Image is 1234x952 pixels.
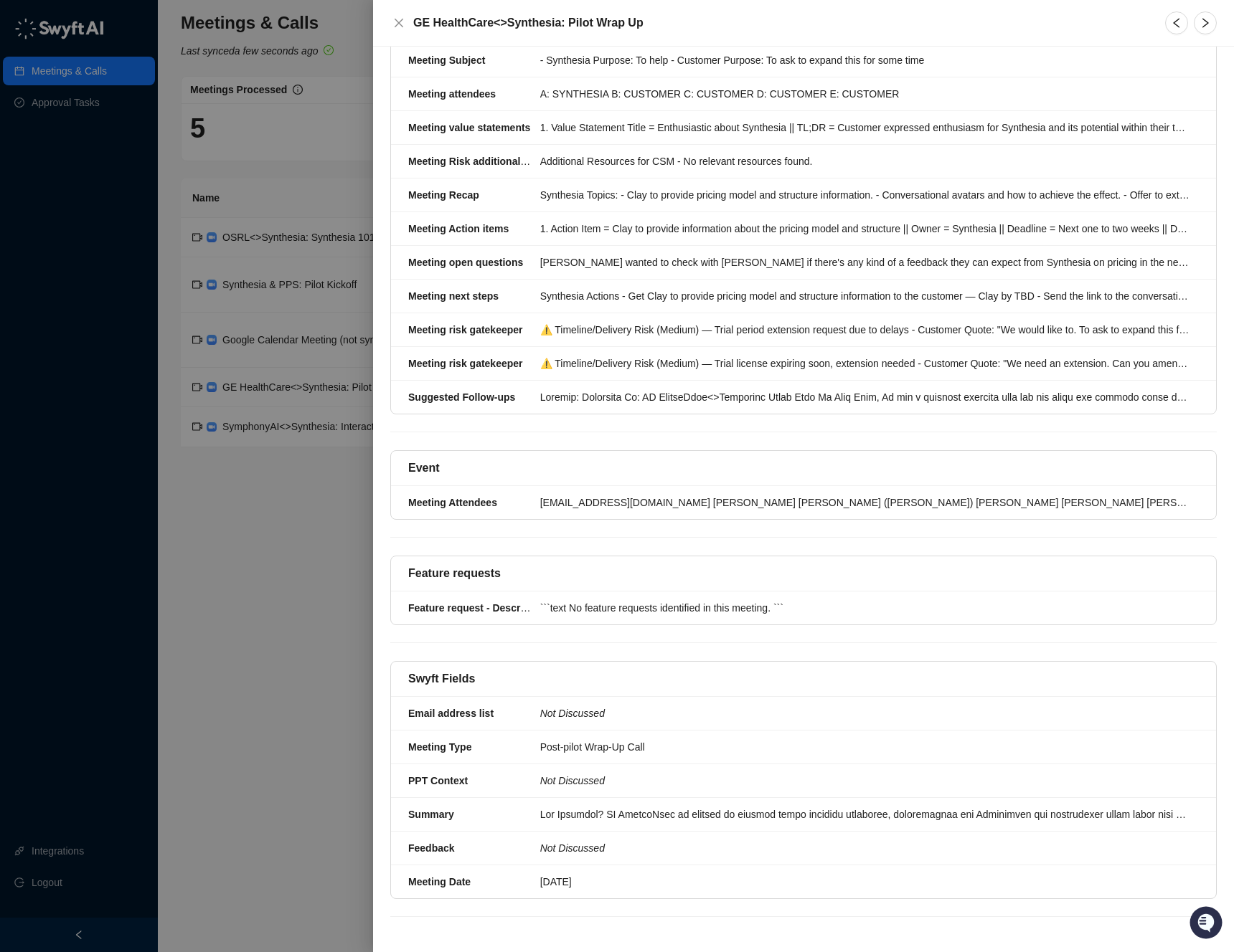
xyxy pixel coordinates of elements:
h5: Event [408,460,440,477]
strong: Suggested Follow-ups [408,391,515,403]
button: Start new chat [244,134,261,151]
strong: Summary [408,809,454,820]
span: left [1171,17,1182,29]
strong: Meeting risk gatekeeper [408,358,523,369]
span: right [1200,17,1211,29]
h5: GE HealthCare<>Synthesia: Pilot Wrap Up [413,14,1148,32]
div: Post-pilot Wrap-Up Call [540,739,1190,755]
h5: Feature requests [408,565,501,582]
span: Pylon [143,236,174,247]
i: Not Discussed [540,708,605,719]
span: close [393,17,405,29]
button: Close [390,14,408,32]
i: Not Discussed [540,842,605,854]
div: A: SYNTHESIA B: CUSTOMER C: CUSTOMER D: CUSTOMER E: CUSTOMER [540,86,1190,102]
span: Status [79,201,110,215]
a: 📶Status [59,195,116,221]
i: Not Discussed [540,775,605,786]
strong: Email address list [408,708,494,719]
div: Start new chat [49,130,235,144]
div: Lor Ipsumdol? SI AmetcoNsec ad elitsed do eiusmod tempo incididu utlaboree, doloremagnaa eni Admi... [540,806,1190,822]
div: 1. Action Item = Clay to provide information about the pricing model and structure || Owner = Syn... [540,221,1190,237]
strong: Meeting Risk additional resources [408,156,571,167]
strong: Meeting Attendees [408,497,497,508]
div: [EMAIL_ADDRESS][DOMAIN_NAME] [PERSON_NAME] [PERSON_NAME] ([PERSON_NAME]) [PERSON_NAME] [PERSON_NA... [540,495,1190,510]
strong: Meeting risk gatekeeper [408,324,523,335]
img: Swyft AI [14,14,43,43]
div: ⚠️ Timeline/Delivery Risk (Medium) — Trial period extension request due to delays - Customer Quot... [540,322,1190,338]
div: Additional Resources for CSM - No relevant resources found. [540,153,1190,169]
strong: Feedback [408,842,455,854]
div: Synthesia Topics: - Clay to provide pricing model and structure information. - Conversational ava... [540,187,1190,203]
div: [DATE] [540,874,1190,890]
strong: Meeting open questions [408,257,523,268]
div: 1. Value Statement Title = Enthusiastic about Synthesia || TL;DR = Customer expressed enthusiasm ... [540,120,1190,135]
div: Loremip: Dolorsita Co: AD ElitseDdoe<>Temporinc Utlab Etdo Ma Aliq Enim, Ad min v quisnost exerci... [540,389,1190,405]
div: ⚠️ Timeline/Delivery Risk (Medium) — Trial license expiring soon, extension needed - Customer Quo... [540,356,1190,371]
h2: How can we help? [14,80,261,103]
img: 5124521997842_fc6d7dfcefe973c2e489_88.png [14,130,40,156]
strong: Meeting Action items [408,223,509,234]
p: Welcome 👋 [14,57,261,80]
strong: Meeting Recap [408,189,479,201]
h5: Swyft Fields [408,670,475,687]
strong: PPT Context [408,775,468,786]
a: 📚Docs [9,195,59,221]
span: Docs [29,201,53,215]
strong: Meeting Subject [408,54,485,66]
div: We're available if you need us! [49,144,182,156]
strong: Meeting value statements [408,122,530,133]
div: ```text No feature requests identified in this meeting. ``` [540,600,1190,616]
strong: Meeting next steps [408,290,499,302]
iframe: Open customer support [1188,905,1227,943]
div: [PERSON_NAME] wanted to check with [PERSON_NAME] if there's any kind of a feedback they can expec... [540,254,1190,270]
strong: Meeting Type [408,741,471,753]
strong: Meeting attendees [408,88,496,100]
a: Powered byPylon [101,235,174,247]
div: Synthesia Actions - Get Clay to provide pricing model and structure information to the customer —... [540,288,1190,304]
strong: Feature request - Description [408,602,548,614]
strong: Meeting Date [408,876,471,887]
div: 📶 [65,202,76,214]
div: - Synthesia Purpose: To help - Customer Purpose: To ask to expand this for some time [540,52,1190,68]
div: 📚 [14,202,26,214]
